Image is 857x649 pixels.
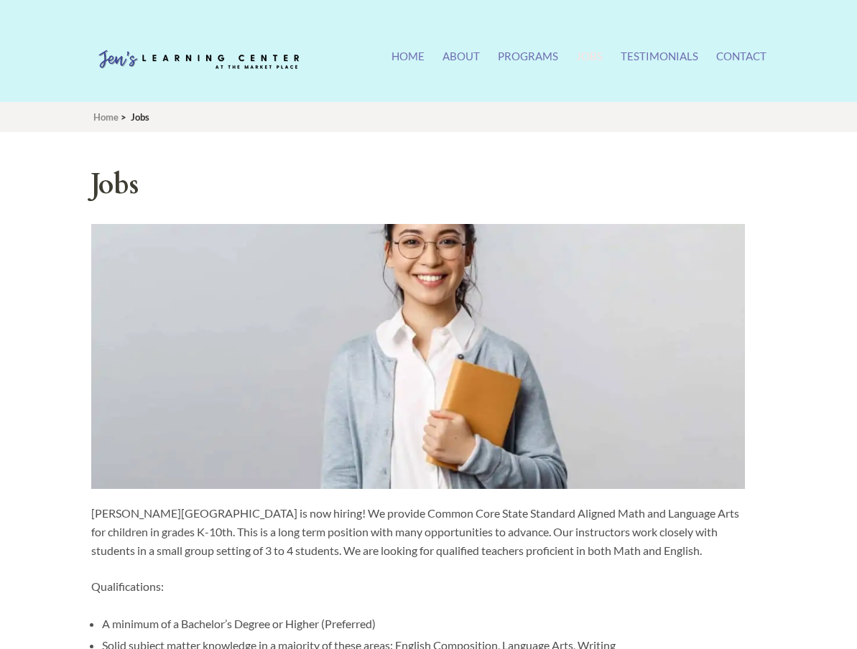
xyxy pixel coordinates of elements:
p: Qualifications: [91,577,745,596]
img: Jen's Learning Center Logo Transparent [91,39,307,82]
img: Jen's Learning Center Now Hiring [91,224,745,489]
a: Jobs [576,50,603,80]
h1: Jobs [91,164,745,205]
span: > [121,111,126,123]
a: Home [392,50,425,80]
a: Home [93,111,119,123]
li: A minimum of a Bachelor’s Degree or Higher (Preferred) [102,613,745,635]
a: Contact [716,50,766,80]
p: [PERSON_NAME][GEOGRAPHIC_DATA] is now hiring! We provide Common Core State Standard Aligned Math ... [91,504,745,560]
a: Testimonials [621,50,698,80]
a: About [443,50,480,80]
a: Programs [498,50,558,80]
